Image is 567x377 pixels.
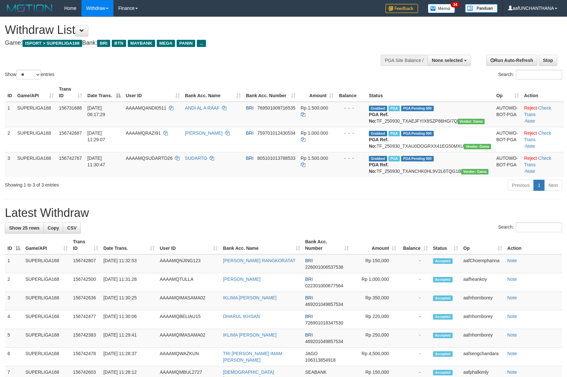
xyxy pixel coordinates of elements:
td: Rp 150,000 [351,254,399,273]
th: Trans ID: activate to sort column ascending [56,83,85,102]
h1: Withdraw List [5,23,371,37]
a: Check Trans [524,130,551,142]
label: Search: [498,222,562,232]
td: aafnhornborey [461,292,505,310]
a: Note [507,295,517,300]
a: Note [507,258,517,263]
a: Run Auto-Refresh [486,55,537,66]
td: AUTOWD-BOT-PGA [494,127,521,152]
a: 1 [533,180,545,191]
span: CSV [67,225,77,231]
th: Status: activate to sort column ascending [430,236,461,254]
span: 34 [451,2,459,8]
a: Note [507,314,517,319]
span: [DATE] 06:17:29 [87,105,105,117]
th: Bank Acc. Name: activate to sort column ascending [182,83,243,102]
span: Vendor URL: https://trx31.1velocity.biz [464,144,491,149]
td: - [399,254,430,273]
span: Accepted [433,277,453,282]
td: 1 [5,254,23,273]
th: Bank Acc. Name: activate to sort column ascending [220,236,302,254]
th: Trans ID: activate to sort column ascending [70,236,101,254]
td: aafnhornborey [461,329,505,348]
span: Accepted [433,314,453,320]
td: 1 [5,102,15,127]
td: SUPERLIGA168 [23,254,70,273]
span: Accepted [433,333,453,338]
td: 156742477 [70,310,101,329]
td: [DATE] 11:30:25 [101,292,157,310]
span: 156731688 [59,105,82,111]
td: Rp 250,000 [351,329,399,348]
span: Copy 759701012430534 to clipboard [257,130,296,136]
td: 2 [5,127,15,152]
td: Rp 4,500,000 [351,348,399,366]
span: BRI [305,332,313,338]
th: Date Trans.: activate to sort column ascending [101,236,157,254]
span: Grabbed [369,131,387,136]
span: 156742687 [59,130,82,136]
h1: Latest Withdraw [5,206,562,219]
th: Action [521,83,564,102]
a: IKLIMA [PERSON_NAME] [223,332,276,338]
th: Balance [336,83,366,102]
span: Copy 769501009716535 to clipboard [257,105,296,111]
th: Status [366,83,494,102]
label: Show entries [5,70,54,80]
a: ANDI AL A RAAF [185,105,220,111]
td: - [399,292,430,310]
span: Copy 226001006537538 to clipboard [305,264,343,270]
a: Reject [524,156,537,161]
td: Rp 1,000,000 [351,273,399,292]
td: 6 [5,348,23,366]
th: Bank Acc. Number: activate to sort column ascending [303,236,351,254]
span: Vendor URL: https://trx31.1velocity.biz [458,119,485,124]
td: AAAAMQBELIAU15 [157,310,220,329]
th: Bank Acc. Number: activate to sort column ascending [243,83,298,102]
td: SUPERLIGA168 [23,329,70,348]
span: AAAAMQSUDARTO26 [126,156,172,161]
td: · · [521,152,564,177]
span: Accepted [433,351,453,357]
span: Accepted [433,258,453,264]
span: Marked by aafromsomean [388,106,400,111]
a: IKLIMA [PERSON_NAME] [223,295,276,300]
td: TF_250930_TXAEJFYIX8SZP86HGI7Q [366,102,494,127]
span: SEABANK [305,369,327,375]
span: PGA Pending [401,106,434,111]
td: SUPERLIGA168 [15,102,56,127]
td: [DATE] 11:32:53 [101,254,157,273]
td: - [399,273,430,292]
span: Accepted [433,295,453,301]
td: aafsengchandara [461,348,505,366]
a: Next [544,180,562,191]
td: [DATE] 11:29:41 [101,329,157,348]
a: Check Trans [524,156,551,167]
a: Reject [524,105,537,111]
span: MEGA [157,40,175,47]
span: Show 25 rows [9,225,39,231]
span: BRI [305,295,313,300]
td: 156742636 [70,292,101,310]
img: panduan.png [465,4,498,13]
a: [PERSON_NAME] RANGKORATAT [223,258,295,263]
a: CSV [63,222,81,234]
a: TRI [PERSON_NAME] IMAM [PERSON_NAME] [223,351,282,363]
div: - - - [339,105,364,111]
th: Game/API: activate to sort column ascending [23,236,70,254]
th: Balance: activate to sort column ascending [399,236,430,254]
td: [DATE] 11:28:37 [101,348,157,366]
th: Action [505,236,562,254]
th: Op: activate to sort column ascending [461,236,505,254]
th: Amount: activate to sort column ascending [298,83,337,102]
td: SUPERLIGA168 [23,310,70,329]
span: ISPORT > SUPERLIGA168 [22,40,82,47]
span: Marked by aafheankoy [388,131,400,136]
span: BTN [112,40,126,47]
img: MOTION_logo.png [5,3,54,13]
select: Showentries [16,70,41,80]
td: aafnhornborey [461,310,505,329]
td: [DATE] 11:31:28 [101,273,157,292]
span: Rp 1.500.000 [301,105,328,111]
span: BRI [246,105,254,111]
